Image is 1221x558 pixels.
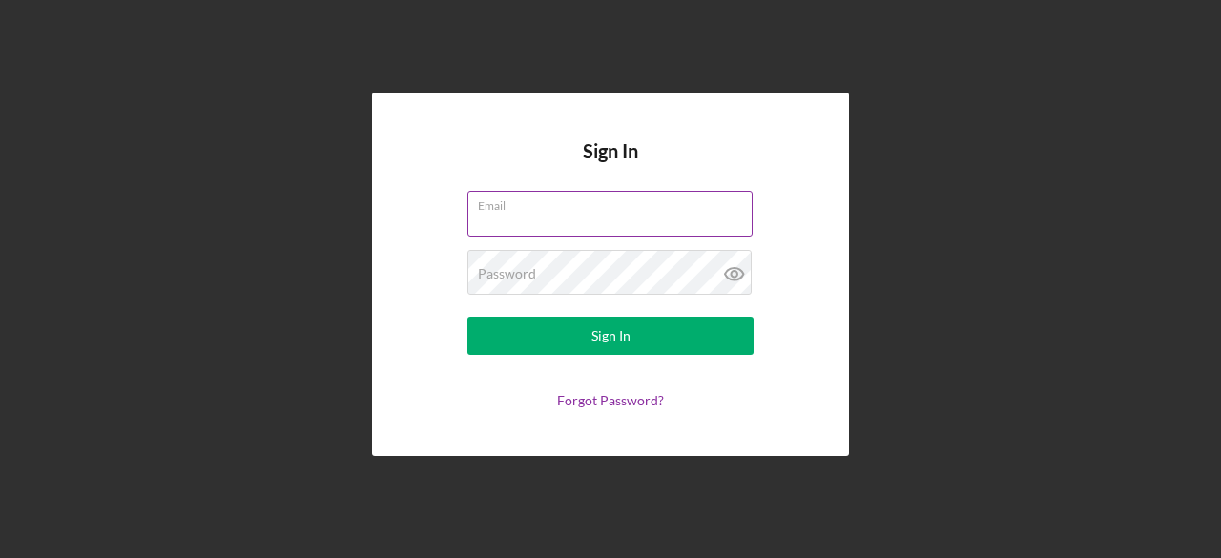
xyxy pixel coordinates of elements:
[467,317,754,355] button: Sign In
[591,317,631,355] div: Sign In
[478,192,753,213] label: Email
[478,266,536,281] label: Password
[583,140,638,191] h4: Sign In
[557,392,664,408] a: Forgot Password?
